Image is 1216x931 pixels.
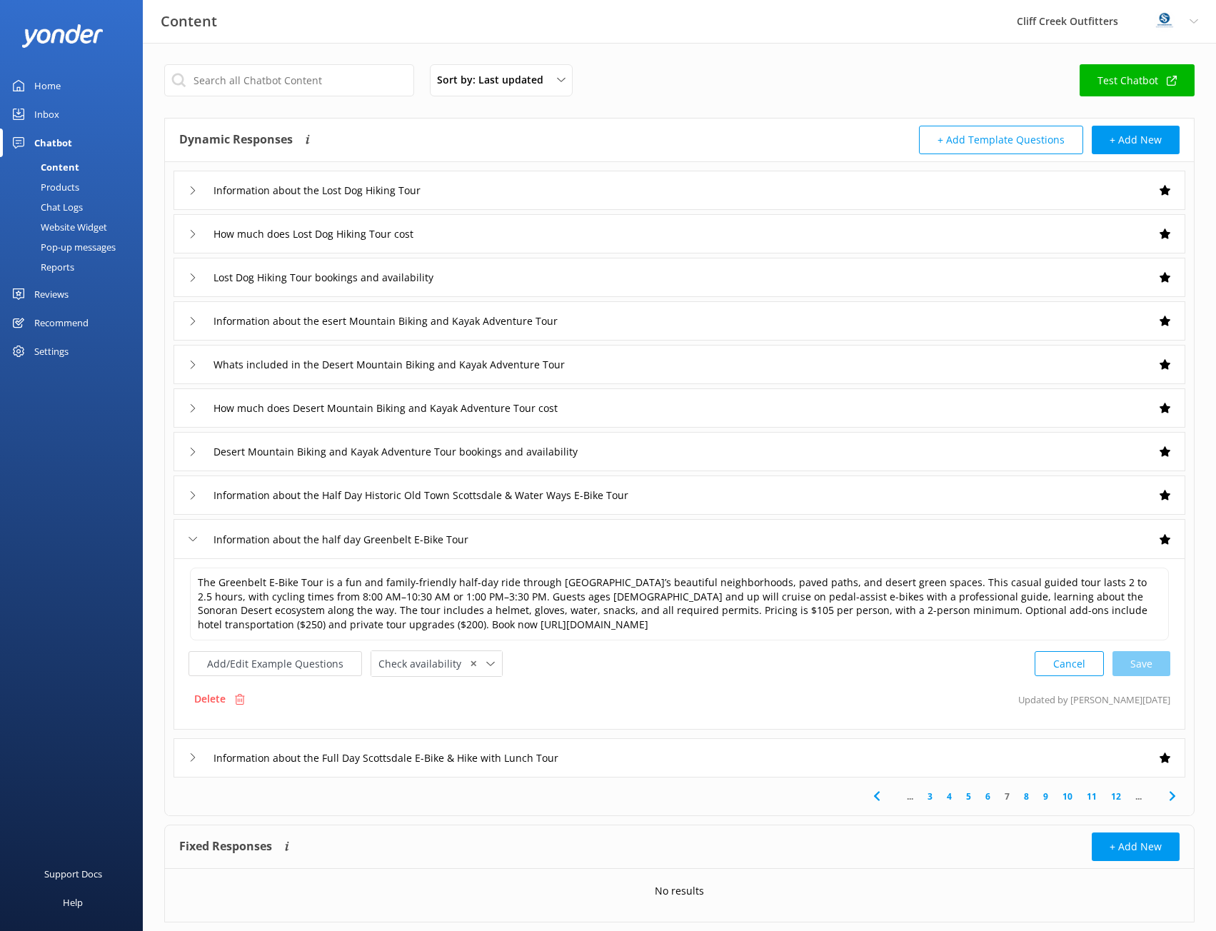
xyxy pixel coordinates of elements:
a: 4 [940,790,959,803]
a: 11 [1080,790,1104,803]
h4: Dynamic Responses [179,126,293,154]
button: Cancel [1035,651,1104,676]
span: Check availability [378,656,470,672]
div: Website Widget [9,217,107,237]
a: 3 [920,790,940,803]
a: Pop-up messages [9,237,143,257]
h3: Content [161,10,217,33]
div: Chatbot [34,129,72,157]
img: 832-1757196605.png [1154,11,1175,32]
span: ✕ [470,657,477,670]
button: + Add New [1092,126,1180,154]
div: Reviews [34,280,69,308]
div: Home [34,71,61,100]
a: 6 [978,790,998,803]
div: Help [63,888,83,917]
a: Chat Logs [9,197,143,217]
a: Reports [9,257,143,277]
textarea: The Greenbelt E-Bike Tour is a fun and family-friendly half-day ride through [GEOGRAPHIC_DATA]’s ... [190,568,1169,640]
a: 9 [1036,790,1055,803]
div: Inbox [34,100,59,129]
a: Website Widget [9,217,143,237]
a: 10 [1055,790,1080,803]
div: Recommend [34,308,89,337]
img: yonder-white-logo.png [21,24,104,48]
p: Updated by [PERSON_NAME] [DATE] [1018,685,1170,713]
a: 7 [998,790,1017,803]
button: Add/Edit Example Questions [189,651,362,676]
button: + Add Template Questions [919,126,1083,154]
input: Search all Chatbot Content [164,64,414,96]
div: Products [9,177,79,197]
p: No results [655,883,704,899]
a: Test Chatbot [1080,64,1195,96]
div: Settings [34,337,69,366]
a: 8 [1017,790,1036,803]
span: Sort by: Last updated [437,72,552,88]
div: Chat Logs [9,197,83,217]
a: 12 [1104,790,1128,803]
span: ... [1128,790,1149,803]
a: 5 [959,790,978,803]
h4: Fixed Responses [179,832,272,861]
a: Content [9,157,143,177]
p: Delete [194,691,226,707]
div: Pop-up messages [9,237,116,257]
div: Content [9,157,79,177]
div: Reports [9,257,74,277]
button: + Add New [1092,832,1180,861]
a: Products [9,177,143,197]
span: ... [900,790,920,803]
div: Support Docs [44,860,102,888]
